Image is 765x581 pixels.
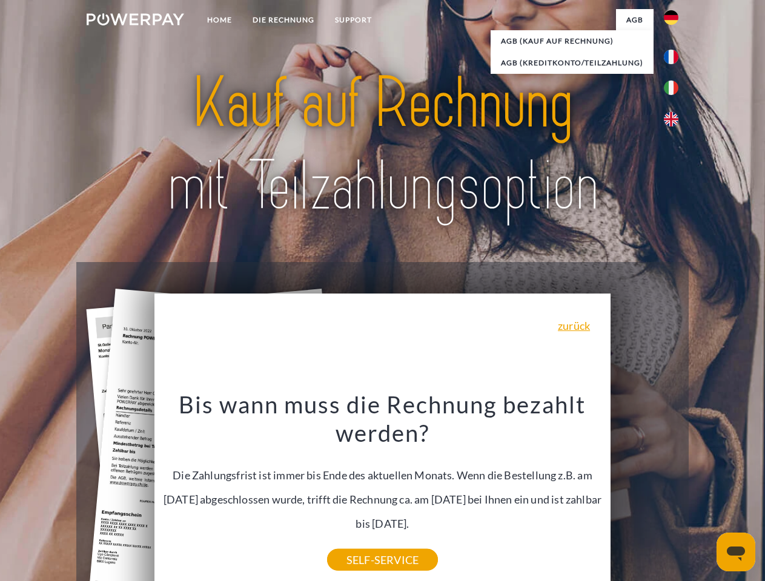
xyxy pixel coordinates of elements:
[664,112,678,126] img: en
[162,390,604,560] div: Die Zahlungsfrist ist immer bis Ende des aktuellen Monats. Wenn die Bestellung z.B. am [DATE] abg...
[162,390,604,448] h3: Bis wann muss die Rechnung bezahlt werden?
[717,533,755,571] iframe: Schaltfläche zum Öffnen des Messaging-Fensters
[664,10,678,25] img: de
[491,30,654,52] a: AGB (Kauf auf Rechnung)
[197,9,242,31] a: Home
[87,13,184,25] img: logo-powerpay-white.svg
[664,50,678,64] img: fr
[491,52,654,74] a: AGB (Kreditkonto/Teilzahlung)
[664,80,678,95] img: it
[616,9,654,31] a: agb
[327,549,438,571] a: SELF-SERVICE
[325,9,382,31] a: SUPPORT
[558,320,590,331] a: zurück
[242,9,325,31] a: DIE RECHNUNG
[116,58,649,232] img: title-powerpay_de.svg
